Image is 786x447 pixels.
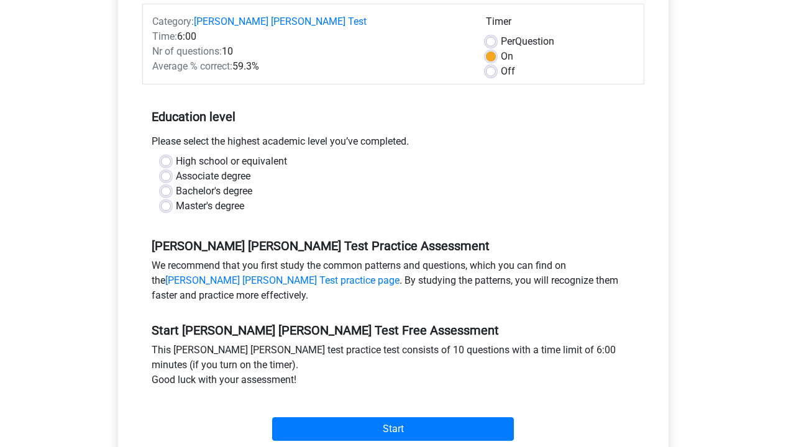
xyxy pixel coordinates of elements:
[501,49,513,64] label: On
[152,45,222,57] span: Nr of questions:
[143,29,477,44] div: 6:00
[152,30,177,42] span: Time:
[272,417,514,441] input: Start
[486,14,634,34] div: Timer
[143,44,477,59] div: 10
[152,16,194,27] span: Category:
[152,104,635,129] h5: Education level
[142,134,644,154] div: Please select the highest academic level you’ve completed.
[152,323,635,338] h5: Start [PERSON_NAME] [PERSON_NAME] Test Free Assessment
[501,35,515,47] span: Per
[176,199,244,214] label: Master's degree
[176,169,250,184] label: Associate degree
[501,34,554,49] label: Question
[165,274,400,286] a: [PERSON_NAME] [PERSON_NAME] Test practice page
[501,64,515,79] label: Off
[152,60,232,72] span: Average % correct:
[194,16,367,27] a: [PERSON_NAME] [PERSON_NAME] Test
[143,59,477,74] div: 59.3%
[176,154,287,169] label: High school or equivalent
[142,258,644,308] div: We recommend that you first study the common patterns and questions, which you can find on the . ...
[176,184,252,199] label: Bachelor's degree
[152,238,635,253] h5: [PERSON_NAME] [PERSON_NAME] Test Practice Assessment
[142,343,644,392] div: This [PERSON_NAME] [PERSON_NAME] test practice test consists of 10 questions with a time limit of...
